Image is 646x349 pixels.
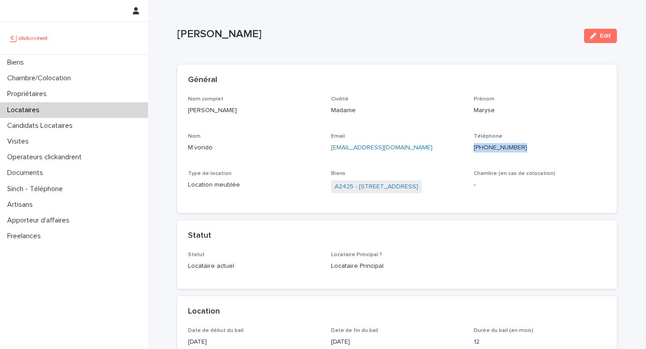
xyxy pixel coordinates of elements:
[188,96,223,102] span: Nom complet
[335,182,418,192] a: A2425 - [STREET_ADDRESS]
[331,134,345,139] span: Email
[4,169,50,177] p: Documents
[4,201,40,209] p: Artisans
[188,307,220,317] h2: Location
[4,137,36,146] p: Visites
[188,106,320,115] p: [PERSON_NAME]
[474,134,502,139] span: Téléphone
[331,96,349,102] span: Civilité
[188,134,201,139] span: Nom
[474,144,527,151] ringoverc2c-number-84e06f14122c: [PHONE_NUMBER]
[331,337,463,347] p: [DATE]
[4,58,31,67] p: Biens
[188,252,205,257] span: Statut
[474,180,606,190] p: -
[188,262,320,271] p: Locataire actuel
[188,75,217,85] h2: Général
[7,29,51,47] img: UCB0brd3T0yccxBKYDjQ
[4,185,70,193] p: Sinch - Téléphone
[331,262,463,271] p: Locataire Principal
[177,28,577,41] p: [PERSON_NAME]
[474,96,494,102] span: Prénom
[600,33,611,39] span: Edit
[331,252,382,257] span: Locataire Principal ?
[331,328,378,333] span: Date de fin du bail
[188,328,244,333] span: Date de début du bail
[4,74,78,83] p: Chambre/Colocation
[331,144,432,151] a: [EMAIL_ADDRESS][DOMAIN_NAME]
[188,180,320,190] p: Location meublée
[4,106,47,114] p: Locataires
[4,216,77,225] p: Apporteur d'affaires
[188,143,320,153] p: M’vondo
[4,90,54,98] p: Propriétaires
[474,171,555,176] span: Chambre (en cas de colocation)
[474,337,606,347] p: 12
[4,122,80,130] p: Candidats Locataires
[188,171,231,176] span: Type de location
[4,232,48,240] p: Freelances
[188,231,211,241] h2: Statut
[584,29,617,43] button: Edit
[331,106,463,115] p: Madame
[474,106,606,115] p: Maryse
[474,328,533,333] span: Durée du bail (en mois)
[4,153,89,161] p: Operateurs clickandrent
[188,337,320,347] p: [DATE]
[331,171,345,176] span: Biens
[474,144,527,151] ringoverc2c-84e06f14122c: Call with Ringover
